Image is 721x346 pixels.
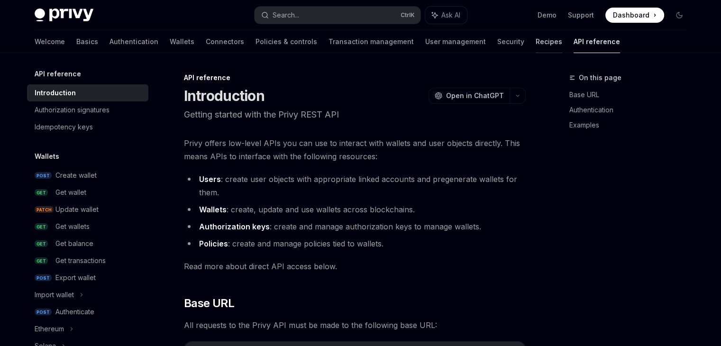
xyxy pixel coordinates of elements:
[27,118,148,136] a: Idempotency keys
[199,205,227,214] strong: Wallets
[27,269,148,286] a: POSTExport wallet
[425,30,486,53] a: User management
[35,87,76,99] div: Introduction
[199,222,270,231] strong: Authorization keys
[35,151,59,162] h5: Wallets
[35,68,81,80] h5: API reference
[184,237,526,250] li: : create and manage policies tied to wallets.
[35,323,64,335] div: Ethereum
[35,104,110,116] div: Authorization signatures
[538,10,557,20] a: Demo
[184,319,526,332] span: All requests to the Privy API must be made to the following base URL:
[27,167,148,184] a: POSTCreate wallet
[425,7,467,24] button: Ask AI
[579,72,621,83] span: On this page
[441,10,460,20] span: Ask AI
[184,203,526,216] li: : create, update and use wallets across blockchains.
[55,170,97,181] div: Create wallet
[35,309,52,316] span: POST
[199,239,228,248] strong: Policies
[35,289,74,300] div: Import wallet
[55,272,96,283] div: Export wallet
[27,84,148,101] a: Introduction
[27,101,148,118] a: Authorization signatures
[184,260,526,273] span: Read more about direct API access below.
[55,187,86,198] div: Get wallet
[536,30,562,53] a: Recipes
[256,30,317,53] a: Policies & controls
[27,201,148,218] a: PATCHUpdate wallet
[574,30,620,53] a: API reference
[613,10,649,20] span: Dashboard
[672,8,687,23] button: Toggle dark mode
[35,172,52,179] span: POST
[605,8,664,23] a: Dashboard
[110,30,158,53] a: Authentication
[35,30,65,53] a: Welcome
[35,240,48,247] span: GET
[35,9,93,22] img: dark logo
[199,174,221,184] strong: Users
[568,10,594,20] a: Support
[184,73,526,82] div: API reference
[184,108,526,121] p: Getting started with the Privy REST API
[255,7,420,24] button: Search...CtrlK
[55,221,90,232] div: Get wallets
[429,88,510,104] button: Open in ChatGPT
[35,121,93,133] div: Idempotency keys
[55,204,99,215] div: Update wallet
[446,91,504,100] span: Open in ChatGPT
[35,223,48,230] span: GET
[55,238,93,249] div: Get balance
[27,184,148,201] a: GETGet wallet
[35,206,54,213] span: PATCH
[27,252,148,269] a: GETGet transactions
[27,235,148,252] a: GETGet balance
[569,87,694,102] a: Base URL
[35,274,52,282] span: POST
[76,30,98,53] a: Basics
[35,189,48,196] span: GET
[184,173,526,199] li: : create user objects with appropriate linked accounts and pregenerate wallets for them.
[27,303,148,320] a: POSTAuthenticate
[497,30,524,53] a: Security
[55,306,94,318] div: Authenticate
[569,118,694,133] a: Examples
[206,30,244,53] a: Connectors
[329,30,414,53] a: Transaction management
[27,218,148,235] a: GETGet wallets
[170,30,194,53] a: Wallets
[184,220,526,233] li: : create and manage authorization keys to manage wallets.
[35,257,48,264] span: GET
[401,11,415,19] span: Ctrl K
[55,255,106,266] div: Get transactions
[184,87,265,104] h1: Introduction
[273,9,299,21] div: Search...
[184,296,234,311] span: Base URL
[569,102,694,118] a: Authentication
[184,137,526,163] span: Privy offers low-level APIs you can use to interact with wallets and user objects directly. This ...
